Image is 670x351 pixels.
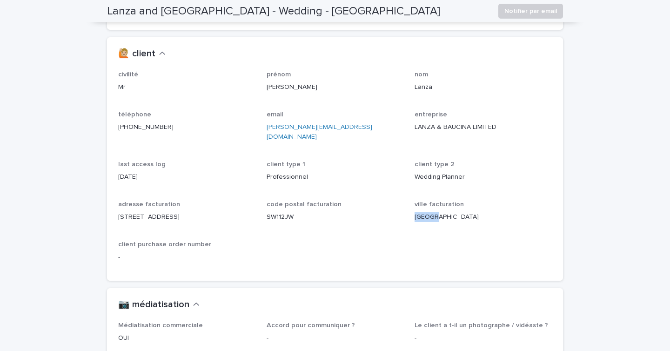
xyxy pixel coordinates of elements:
[415,172,552,182] p: Wedding Planner
[415,111,447,118] span: entreprise
[118,333,255,343] p: OUI
[267,82,404,92] p: [PERSON_NAME]
[118,111,151,118] span: téléphone
[118,212,255,222] p: [STREET_ADDRESS]
[267,172,404,182] p: Professionnel
[118,82,255,92] p: Mr
[118,161,166,168] span: last access log
[267,322,355,329] span: Accord pour communiquer ?
[504,7,557,16] span: Notifier par email
[267,212,404,222] p: SW112JW
[118,124,174,130] a: [PHONE_NUMBER]
[118,48,166,60] button: 🙋🏼 client
[267,161,305,168] span: client type 1
[118,299,189,310] h2: 📷 médiatisation
[415,161,455,168] span: client type 2
[267,124,372,140] a: [PERSON_NAME][EMAIL_ADDRESS][DOMAIN_NAME]
[118,172,255,182] p: [DATE]
[267,111,283,118] span: email
[415,212,552,222] p: [GEOGRAPHIC_DATA]
[415,201,464,208] span: ville facturation
[118,48,155,60] h2: 🙋🏼 client
[118,253,255,263] p: -
[415,333,552,343] p: -
[415,71,428,78] span: nom
[118,71,138,78] span: civilité
[118,322,203,329] span: Médiatisation commerciale
[415,122,552,132] p: LANZA & BAUCINA LIMITED
[107,5,440,18] h2: Lanza and [GEOGRAPHIC_DATA] - Wedding - [GEOGRAPHIC_DATA]
[118,201,180,208] span: adresse facturation
[118,241,211,248] span: client purchase order number
[267,201,342,208] span: code postal facturation
[415,82,552,92] p: Lanza
[267,71,291,78] span: prénom
[118,299,200,310] button: 📷 médiatisation
[267,333,404,343] p: -
[415,322,548,329] span: Le client a t-il un photographe / vidéaste ?
[498,4,563,19] button: Notifier par email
